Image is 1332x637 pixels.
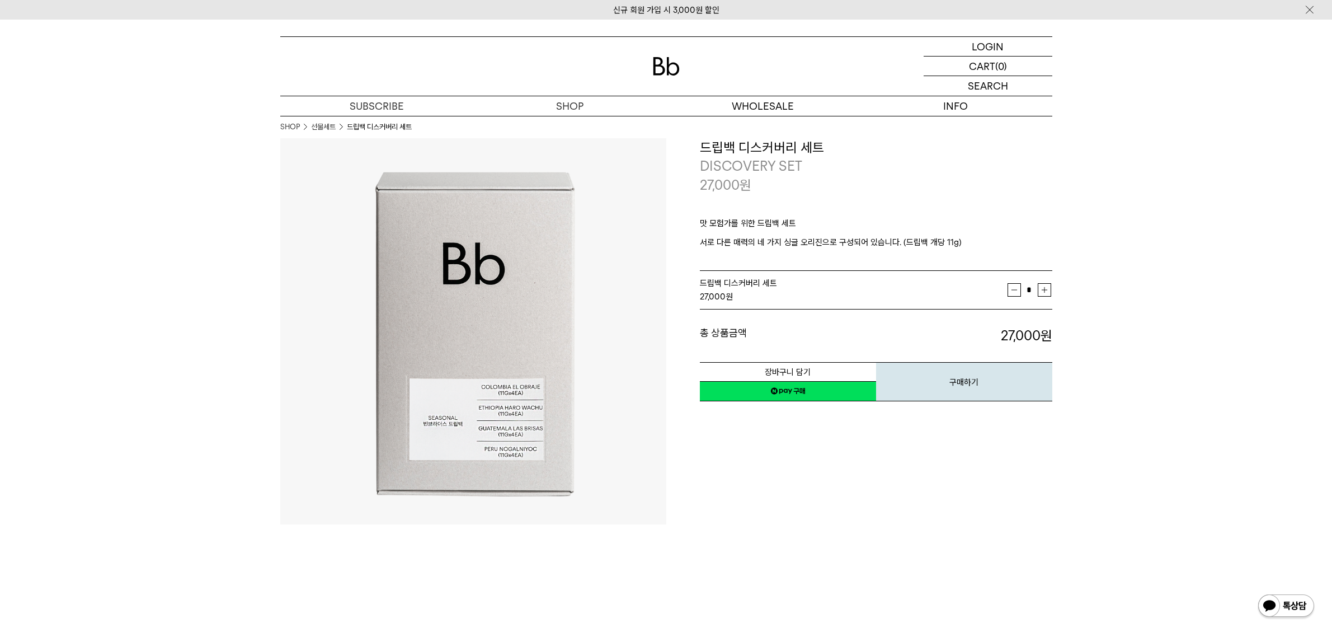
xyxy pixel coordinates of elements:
[1008,283,1021,297] button: 감소
[700,290,1008,303] div: 원
[666,96,859,116] p: WHOLESALE
[700,138,1052,157] h3: 드립백 디스커버리 세트
[700,278,777,288] span: 드립백 디스커버리 세트
[700,217,1052,236] p: 맛 모험가를 위한 드립백 세트
[876,362,1052,401] button: 구매하기
[995,57,1007,76] p: (0)
[969,57,995,76] p: CART
[1038,283,1051,297] button: 증가
[280,121,300,133] a: SHOP
[613,5,719,15] a: 신규 회원 가입 시 3,000원 할인
[700,292,726,302] strong: 27,000
[740,177,751,193] span: 원
[653,57,680,76] img: 로고
[700,157,1052,176] p: DISCOVERY SET
[473,96,666,116] a: SHOP
[968,76,1008,96] p: SEARCH
[347,121,412,133] li: 드립백 디스커버리 세트
[280,96,473,116] a: SUBSCRIBE
[859,96,1052,116] p: INFO
[1001,327,1052,344] strong: 27,000
[924,57,1052,76] a: CART (0)
[1257,593,1315,620] img: 카카오톡 채널 1:1 채팅 버튼
[1041,327,1052,344] b: 원
[700,176,751,195] p: 27,000
[280,138,666,524] img: 드립백 디스커버리 세트
[924,37,1052,57] a: LOGIN
[700,362,876,382] button: 장바구니 담기
[700,326,876,345] dt: 총 상품금액
[700,236,1052,249] p: 서로 다른 매력의 네 가지 싱글 오리진으로 구성되어 있습니다. (드립백 개당 11g)
[311,121,336,133] a: 선물세트
[700,381,876,401] a: 새창
[972,37,1004,56] p: LOGIN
